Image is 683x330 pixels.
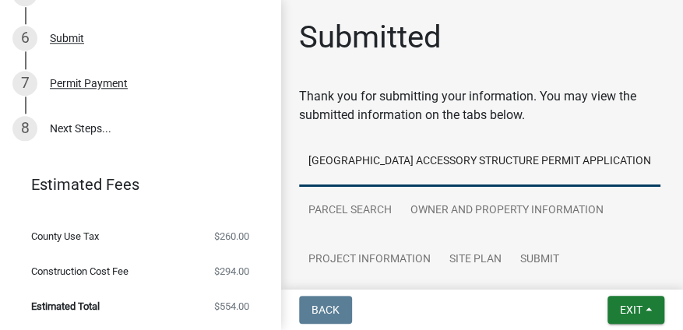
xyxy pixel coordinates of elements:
span: County Use Tax [31,231,99,241]
a: Owner and Property Information [401,186,613,236]
span: $554.00 [214,301,249,311]
div: Permit Payment [50,78,128,89]
div: Submit [50,33,84,44]
a: Parcel search [299,186,401,236]
span: Estimated Total [31,301,100,311]
div: 8 [12,116,37,141]
span: Construction Cost Fee [31,266,129,276]
span: Back [312,304,340,316]
button: Exit [607,296,664,324]
button: Back [299,296,352,324]
h1: Submitted [299,19,442,56]
a: [GEOGRAPHIC_DATA] Accessory Structure Permit Application [299,137,660,187]
div: Thank you for submitting your information. You may view the submitted information on the tabs below. [299,87,664,125]
a: Site Plan [440,235,511,285]
span: $294.00 [214,266,249,276]
div: 7 [12,71,37,96]
a: Project Information [299,235,440,285]
span: $260.00 [214,231,249,241]
a: Estimated Fees [12,169,255,200]
a: Submit [511,235,569,285]
span: Exit [620,304,643,316]
div: 6 [12,26,37,51]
